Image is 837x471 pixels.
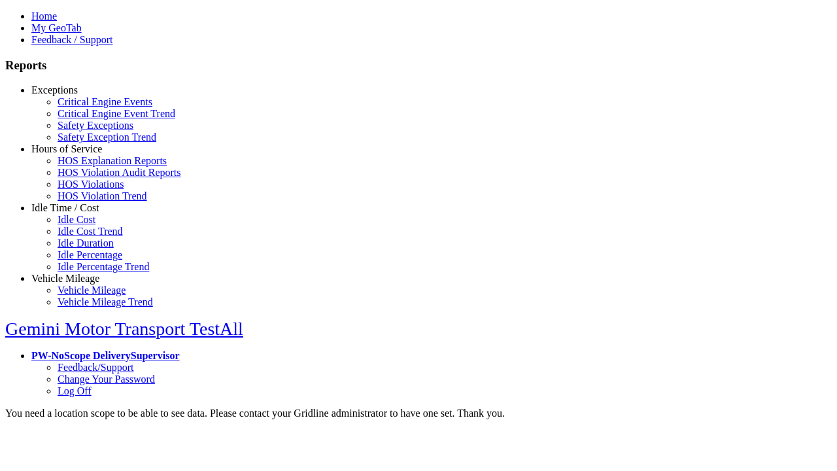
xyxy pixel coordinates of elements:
a: Critical Engine Event Trend [58,108,175,119]
a: Feedback/Support [58,362,133,373]
a: Idle Time / Cost [31,202,99,213]
a: Home [31,10,57,22]
a: HOS Violations [58,179,124,190]
a: Vehicle Mileage [31,273,99,284]
a: Vehicle Mileage Trend [58,296,153,307]
a: HOS Violation Trend [58,190,147,201]
a: Safety Exceptions [58,120,133,131]
a: Feedback / Support [31,34,112,45]
a: Idle Duration [58,237,114,249]
a: Vehicle Mileage [58,285,126,296]
a: HOS Violation Audit Reports [58,167,181,178]
a: Idle Percentage Trend [58,261,149,272]
a: Idle Cost Trend [58,226,123,237]
h3: Reports [5,58,832,73]
a: HOS Explanation Reports [58,155,167,166]
a: Gemini Motor Transport TestAll [5,319,243,339]
a: Hours of Service [31,143,102,154]
a: Safety Exception Trend [58,131,156,143]
a: Critical Engine Events [58,96,152,107]
a: My GeoTab [31,22,82,33]
a: PW-NoScope DeliverySupervisor [31,350,179,361]
a: Idle Cost [58,214,95,225]
div: You need a location scope to be able to see data. Please contact your Gridline administrator to h... [5,408,832,419]
a: Log Off [58,385,92,396]
a: Change Your Password [58,374,155,385]
a: Idle Percentage [58,249,122,260]
a: Exceptions [31,84,78,96]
